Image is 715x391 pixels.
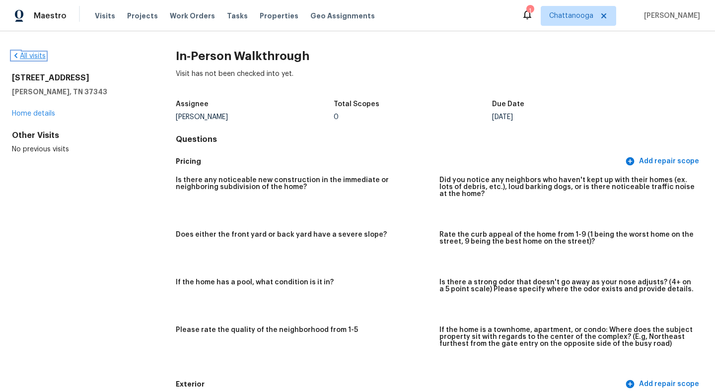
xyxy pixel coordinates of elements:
h5: If the home is a townhome, apartment, or condo: Where does the subject property sit with regards ... [439,326,695,347]
h5: Assignee [176,101,209,108]
h4: Questions [176,134,703,144]
h5: Total Scopes [334,101,379,108]
span: Add repair scope [627,155,699,168]
span: Geo Assignments [310,11,375,21]
span: [PERSON_NAME] [640,11,700,21]
div: [PERSON_NAME] [176,114,334,121]
h5: Please rate the quality of the neighborhood from 1-5 [176,326,358,333]
span: Chattanooga [549,11,593,21]
span: Add repair scope [627,378,699,391]
div: 0 [334,114,492,121]
a: All visits [12,53,46,60]
span: Maestro [34,11,67,21]
h5: Pricing [176,156,623,167]
h5: Rate the curb appeal of the home from 1-9 (1 being the worst home on the street, 9 being the best... [439,231,695,245]
div: Visit has not been checked into yet. [176,69,703,95]
h2: [STREET_ADDRESS] [12,73,144,83]
h5: Exterior [176,379,623,390]
h5: Did you notice any neighbors who haven't kept up with their homes (ex. lots of debris, etc.), lou... [439,177,695,197]
div: Other Visits [12,130,144,140]
h5: Does either the front yard or back yard have a severe slope? [176,231,387,238]
div: [DATE] [492,114,650,121]
span: Work Orders [170,11,215,21]
span: Visits [95,11,115,21]
h5: Due Date [492,101,524,108]
h2: In-Person Walkthrough [176,51,703,61]
button: Add repair scope [623,152,703,171]
span: Properties [260,11,298,21]
h5: If the home has a pool, what condition is it in? [176,279,334,286]
span: No previous visits [12,146,69,153]
span: Tasks [227,12,248,19]
div: 1 [526,6,533,16]
h5: Is there any noticeable new construction in the immediate or neighboring subdivision of the home? [176,177,431,191]
a: Home details [12,110,55,117]
span: Projects [127,11,158,21]
h5: [PERSON_NAME], TN 37343 [12,87,144,97]
h5: Is there a strong odor that doesn't go away as your nose adjusts? (4+ on a 5 point scale) Please ... [439,279,695,293]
